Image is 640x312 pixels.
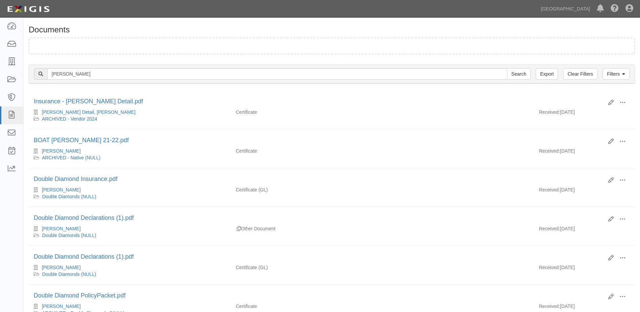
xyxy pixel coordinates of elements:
div: BOAT GAMBLE, ADAM 21-22.pdf [34,136,603,145]
a: ARCHIVED - Native (NULL) [42,155,100,160]
div: Effective - Expiration [382,148,534,148]
div: Womble Detail, Gabe Womble [34,109,226,115]
div: Certificate [231,109,382,115]
input: Search [507,68,531,80]
div: Double Diamond Insurance.pdf [34,175,603,184]
div: Ronald J. Mallia [34,303,226,310]
div: Certificate [231,148,382,154]
p: Received: [539,264,560,271]
div: ARCHIVED - Native (NULL) [34,154,226,161]
a: Double Diamond Insurance.pdf [34,176,117,182]
div: Ronald J. Mallia [34,186,226,193]
a: Insurance - [PERSON_NAME] Detail.pdf [34,98,143,105]
p: Received: [539,225,560,232]
a: Double Diamonds (NULL) [42,233,96,238]
img: logo-5460c22ac91f19d4615b14bd174203de0afe785f0fc80cf4dbbc73dc1793850b.png [5,3,52,15]
div: Double Diamond PolicyPacket.pdf [34,291,603,300]
div: [DATE] [534,109,635,119]
a: Double Diamond PolicyPacket.pdf [34,292,126,299]
a: Double Diamond Declarations (1).pdf [34,253,134,260]
div: Double Diamonds (NULL) [34,271,226,278]
div: [DATE] [534,225,635,235]
a: [PERSON_NAME] [42,265,81,270]
div: Duplicate [237,225,241,232]
p: Received: [539,148,560,154]
a: Export [536,68,558,80]
p: Received: [539,109,560,115]
i: Help Center - Complianz [611,5,619,13]
a: [PERSON_NAME] [42,304,81,309]
a: Double Diamond Declarations (1).pdf [34,214,134,221]
div: Ronald J. Mallia [34,225,226,232]
div: [DATE] [534,264,635,274]
div: Double Diamond Declarations (1).pdf [34,214,603,223]
div: ARCHIVED - Vendor 2024 [34,115,226,122]
a: Clear Filters [563,68,597,80]
a: ARCHIVED - Vendor 2024 [42,116,97,122]
a: Double Diamonds (NULL) [42,194,96,199]
a: [GEOGRAPHIC_DATA] [537,2,593,16]
div: Certificate [231,303,382,310]
a: [PERSON_NAME] Detail, [PERSON_NAME] [42,109,136,115]
a: [PERSON_NAME] [42,187,81,192]
div: Other Document [231,225,382,232]
div: Double Diamond Declarations (1).pdf [34,253,603,261]
div: Double Diamonds (NULL) [34,193,226,200]
div: Double Diamonds (NULL) [34,232,226,239]
p: Received: [539,303,560,310]
a: [PERSON_NAME] [42,226,81,231]
a: Double Diamonds (NULL) [42,271,96,277]
input: Search [47,68,507,80]
div: Effective - Expiration [382,186,534,187]
div: Adam F Gambel [34,148,226,154]
div: General Liability [231,186,382,193]
div: General Liability [231,264,382,271]
div: Ronald J. Mallia [34,264,226,271]
div: [DATE] [534,148,635,158]
p: Received: [539,186,560,193]
div: [DATE] [534,186,635,197]
h1: Documents [29,25,635,34]
a: [PERSON_NAME] [42,148,81,154]
div: Insurance - Womble Detail.pdf [34,97,603,106]
a: BOAT [PERSON_NAME] 21-22.pdf [34,137,129,144]
a: Filters [603,68,630,80]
